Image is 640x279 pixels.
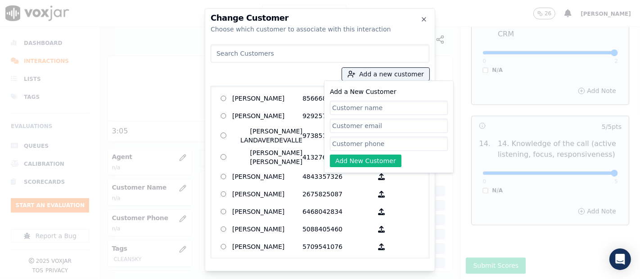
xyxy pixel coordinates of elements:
[232,148,302,166] p: [PERSON_NAME] [PERSON_NAME]
[373,187,390,201] button: [PERSON_NAME] 2675825087
[232,257,302,271] p: [PERSON_NAME]
[211,25,429,34] div: Choose which customer to associate with this interaction
[330,137,448,151] input: Customer phone
[302,222,373,236] p: 5088405460
[232,127,302,145] p: [PERSON_NAME] LANDAVERDEVALLE
[232,170,302,184] p: [PERSON_NAME]
[302,148,373,166] p: 4132768577
[373,257,390,271] button: [PERSON_NAME] 2163348023
[232,240,302,254] p: [PERSON_NAME]
[302,109,373,123] p: 9292572248
[302,187,373,201] p: 2675825087
[302,127,373,145] p: 9738518662
[221,96,226,102] input: [PERSON_NAME] 8566680251
[302,92,373,106] p: 8566680251
[232,92,302,106] p: [PERSON_NAME]
[373,240,390,254] button: [PERSON_NAME] 5709541076
[221,154,226,160] input: [PERSON_NAME] [PERSON_NAME] 4132768577
[232,187,302,201] p: [PERSON_NAME]
[221,113,226,119] input: [PERSON_NAME] 9292572248
[221,209,226,215] input: [PERSON_NAME] 6468042834
[330,119,448,133] input: Customer email
[342,68,429,80] button: Add a new customer
[232,222,302,236] p: [PERSON_NAME]
[221,133,226,138] input: [PERSON_NAME] LANDAVERDEVALLE 9738518662
[373,170,390,184] button: [PERSON_NAME] 4843357326
[302,170,373,184] p: 4843357326
[232,109,302,123] p: [PERSON_NAME]
[221,191,226,197] input: [PERSON_NAME] 2675825087
[302,240,373,254] p: 5709541076
[302,205,373,219] p: 6468042834
[211,14,429,22] h2: Change Customer
[330,155,401,167] button: Add New Customer
[232,205,302,219] p: [PERSON_NAME]
[330,88,397,95] label: Add a New Customer
[221,226,226,232] input: [PERSON_NAME] 5088405460
[609,248,631,270] div: Open Intercom Messenger
[373,205,390,219] button: [PERSON_NAME] 6468042834
[221,174,226,180] input: [PERSON_NAME] 4843357326
[302,257,373,271] p: 2163348023
[221,244,226,250] input: [PERSON_NAME] 5709541076
[211,44,429,62] input: Search Customers
[330,101,448,115] input: Customer name
[373,222,390,236] button: [PERSON_NAME] 5088405460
